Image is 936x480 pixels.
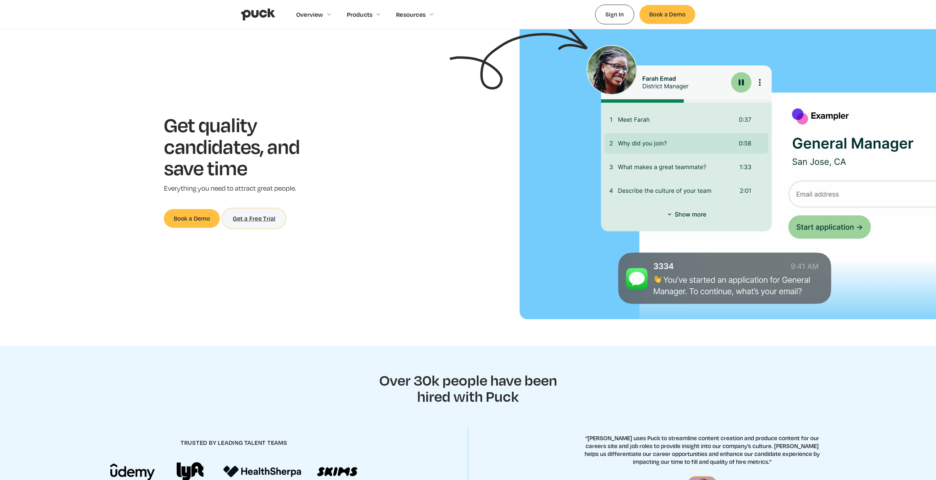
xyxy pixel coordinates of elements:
[164,209,220,228] a: Book a Demo
[396,11,426,18] div: Resources
[164,184,320,193] p: Everything you need to attract great people.
[181,439,287,446] h4: trusted by leading talent teams
[347,11,373,18] div: Products
[164,114,320,179] h1: Get quality candidates, and save time
[371,372,565,404] h2: Over 30k people have been hired with Puck
[223,209,285,228] a: Get a Free Trial
[296,11,323,18] div: Overview
[639,5,695,24] a: Book a Demo
[595,5,634,24] a: Sign In
[579,434,826,466] p: “[PERSON_NAME] uses Puck to streamline content creation and produce content for our careers site ...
